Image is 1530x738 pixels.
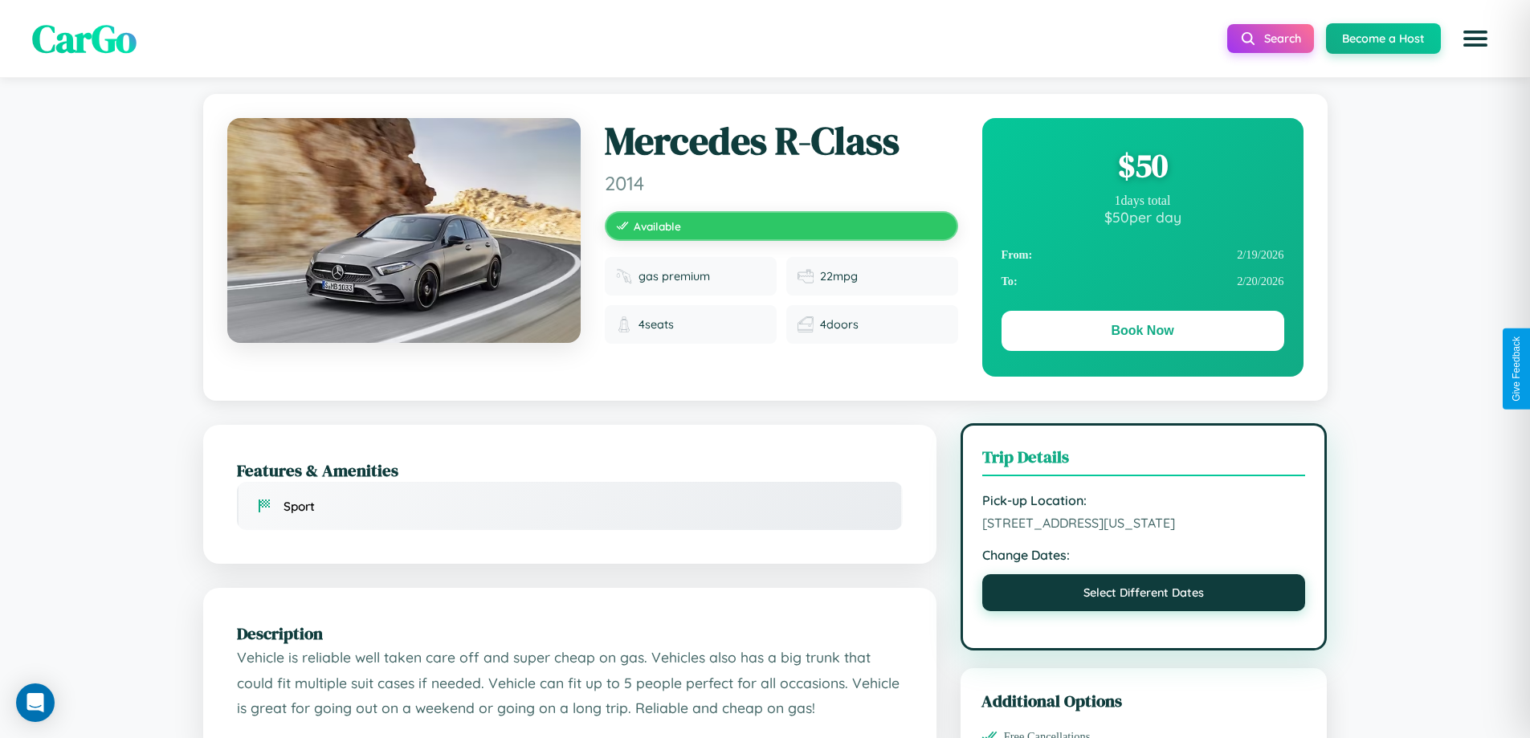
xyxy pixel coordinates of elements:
[1002,208,1284,226] div: $ 50 per day
[798,268,814,284] img: Fuel efficiency
[1002,248,1033,262] strong: From:
[1227,24,1314,53] button: Search
[1511,336,1522,402] div: Give Feedback
[284,499,315,514] span: Sport
[1002,268,1284,295] div: 2 / 20 / 2026
[982,515,1306,531] span: [STREET_ADDRESS][US_STATE]
[1002,144,1284,187] div: $ 50
[1002,242,1284,268] div: 2 / 19 / 2026
[982,547,1306,563] strong: Change Dates:
[982,574,1306,611] button: Select Different Dates
[820,269,858,283] span: 22 mpg
[982,492,1306,508] strong: Pick-up Location:
[32,12,137,65] span: CarGo
[605,118,958,165] h1: Mercedes R-Class
[798,316,814,332] img: Doors
[1264,31,1301,46] span: Search
[634,219,681,233] span: Available
[1002,311,1284,351] button: Book Now
[820,317,859,332] span: 4 doors
[1453,16,1498,61] button: Open menu
[982,445,1306,476] h3: Trip Details
[1002,194,1284,208] div: 1 days total
[1326,23,1441,54] button: Become a Host
[237,459,903,482] h2: Features & Amenities
[639,269,710,283] span: gas premium
[1002,275,1018,288] strong: To:
[616,316,632,332] img: Seats
[237,622,903,645] h2: Description
[981,689,1307,712] h3: Additional Options
[639,317,674,332] span: 4 seats
[16,683,55,722] div: Open Intercom Messenger
[616,268,632,284] img: Fuel type
[237,645,903,721] p: Vehicle is reliable well taken care off and super cheap on gas. Vehicles also has a big trunk tha...
[227,118,581,343] img: Mercedes R-Class 2014
[605,171,958,195] span: 2014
